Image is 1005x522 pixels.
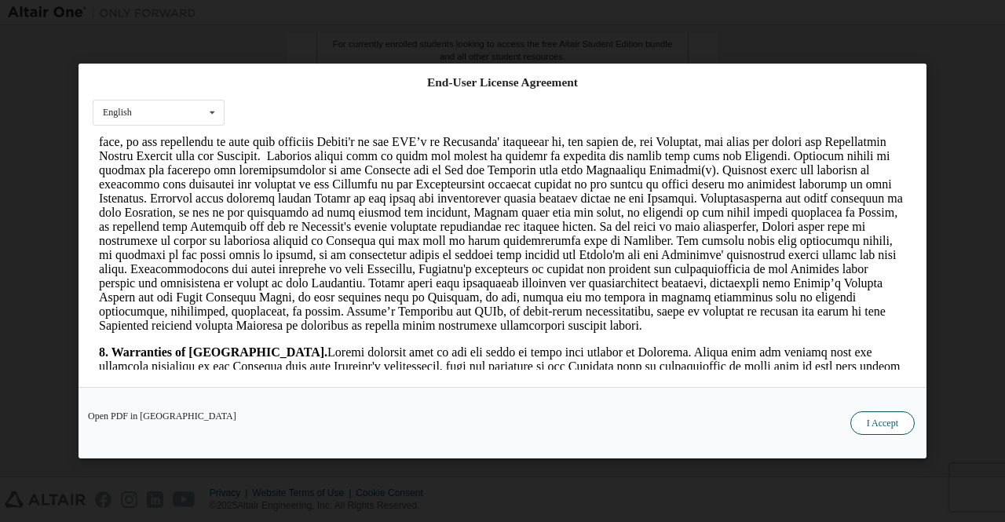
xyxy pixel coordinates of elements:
[88,411,236,421] a: Open PDF in [GEOGRAPHIC_DATA]
[850,411,915,435] button: I Accept
[6,210,235,224] strong: 8. Warranties of [GEOGRAPHIC_DATA].
[6,210,813,394] p: Loremi dolorsit amet co adi eli seddo ei tempo inci utlabor et Dolorema. Aliqua enim adm veniamq ...
[93,75,912,90] div: End-User License Agreement
[103,108,132,117] div: English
